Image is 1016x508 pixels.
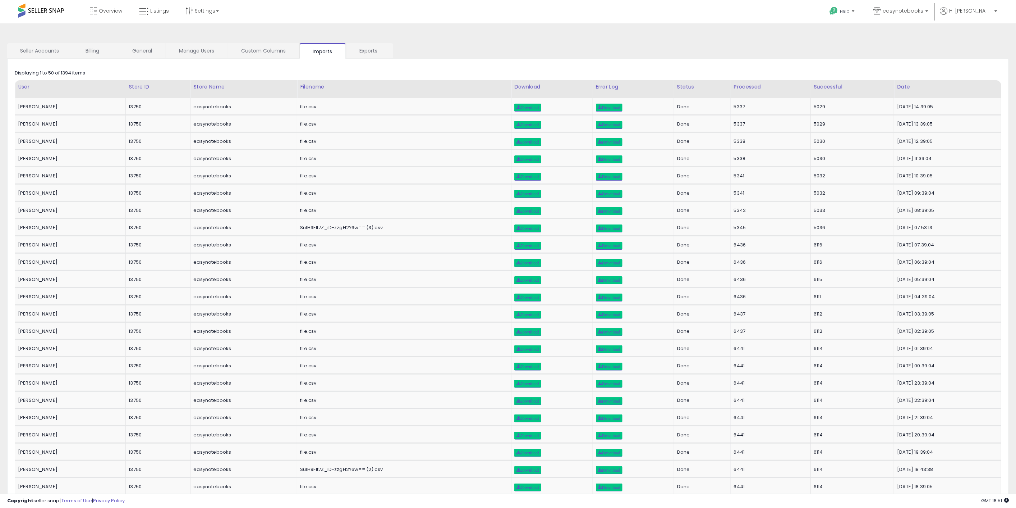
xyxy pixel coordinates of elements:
a: Privacy Policy [93,497,125,504]
div: 6115 [814,276,888,283]
div: 5032 [814,190,888,196]
a: Download [596,224,622,232]
div: Filename [300,83,508,91]
div: Done [677,414,725,421]
div: 13750 [129,414,185,421]
div: file.csv [300,414,506,421]
div: [PERSON_NAME] [18,190,120,196]
div: [DATE] 21:39:04 [897,414,996,421]
div: [DATE] 03:39:05 [897,311,996,317]
div: [PERSON_NAME] [18,345,120,352]
span: Download [598,485,620,490]
div: Processed [734,83,808,91]
div: Done [677,259,725,266]
a: Download [596,466,622,474]
span: Download [598,209,620,213]
a: Download [514,104,541,112]
div: file.csv [300,311,506,317]
span: Download [516,485,539,490]
div: 13750 [129,363,185,369]
span: Download [598,174,620,179]
div: [PERSON_NAME] [18,242,120,248]
span: Download [516,347,539,351]
span: Download [598,226,620,231]
span: Download [598,157,620,162]
div: file.csv [300,190,506,196]
div: 6441 [734,397,805,404]
div: 6436 [734,242,805,248]
a: Hi [PERSON_NAME] [940,7,997,23]
div: easynotebooks [193,397,291,404]
div: [PERSON_NAME] [18,363,120,369]
a: Seller Accounts [7,43,72,58]
div: 6437 [734,311,805,317]
span: Download [516,192,539,196]
div: Done [677,449,725,455]
a: Download [514,259,541,267]
div: 13750 [129,345,185,352]
span: easynotebooks [883,7,923,14]
div: 6441 [734,363,805,369]
div: easynotebooks [193,242,291,248]
a: Download [514,432,541,440]
div: [PERSON_NAME] [18,484,120,490]
span: Download [598,261,620,265]
div: [DATE] 08:39:05 [897,207,996,214]
div: Done [677,207,725,214]
div: file.csv [300,432,506,438]
div: [DATE] 00:39:04 [897,363,996,369]
div: file.csv [300,449,506,455]
a: Download [596,121,622,129]
div: Done [677,242,725,248]
div: 6441 [734,345,805,352]
div: easynotebooks [193,121,291,127]
div: [DATE] 12:39:05 [897,138,996,145]
div: [PERSON_NAME] [18,155,120,162]
div: file.csv [300,242,506,248]
div: [PERSON_NAME] [18,311,120,317]
a: Download [596,449,622,457]
div: Done [677,155,725,162]
span: Overview [99,7,122,14]
div: Done [677,397,725,404]
div: easynotebooks [193,328,291,335]
a: Download [596,328,622,336]
div: 5337 [734,121,805,127]
div: 13750 [129,224,185,231]
div: [DATE] 05:39:04 [897,276,996,283]
div: Done [677,276,725,283]
a: Help [824,1,862,23]
div: 6436 [734,276,805,283]
a: Download [596,259,622,267]
div: Done [677,363,725,369]
div: [PERSON_NAME] [18,121,120,127]
div: 6114 [814,363,888,369]
a: Download [596,173,622,181]
a: Download [514,294,541,301]
div: SuIH9F1t7Z_iD-zzgH2Y6w== (2).csv [300,466,506,473]
div: file.csv [300,397,506,404]
a: Download [514,449,541,457]
div: 6112 [814,328,888,335]
div: Successful [814,83,891,91]
div: 13750 [129,155,185,162]
span: Download [598,123,620,127]
div: 6441 [734,449,805,455]
div: [PERSON_NAME] [18,138,120,145]
span: Download [516,261,539,265]
div: easynotebooks [193,345,291,352]
a: Download [596,363,622,371]
div: file.csv [300,207,506,214]
a: Download [514,155,541,163]
span: Download [598,364,620,369]
div: Download [514,83,589,91]
div: 6114 [814,345,888,352]
span: Download [598,399,620,403]
div: [DATE] 19:39:04 [897,449,996,455]
div: file.csv [300,155,506,162]
div: 6112 [814,311,888,317]
div: 13750 [129,432,185,438]
div: 13750 [129,294,185,300]
div: Done [677,380,725,386]
div: [PERSON_NAME] [18,173,120,179]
